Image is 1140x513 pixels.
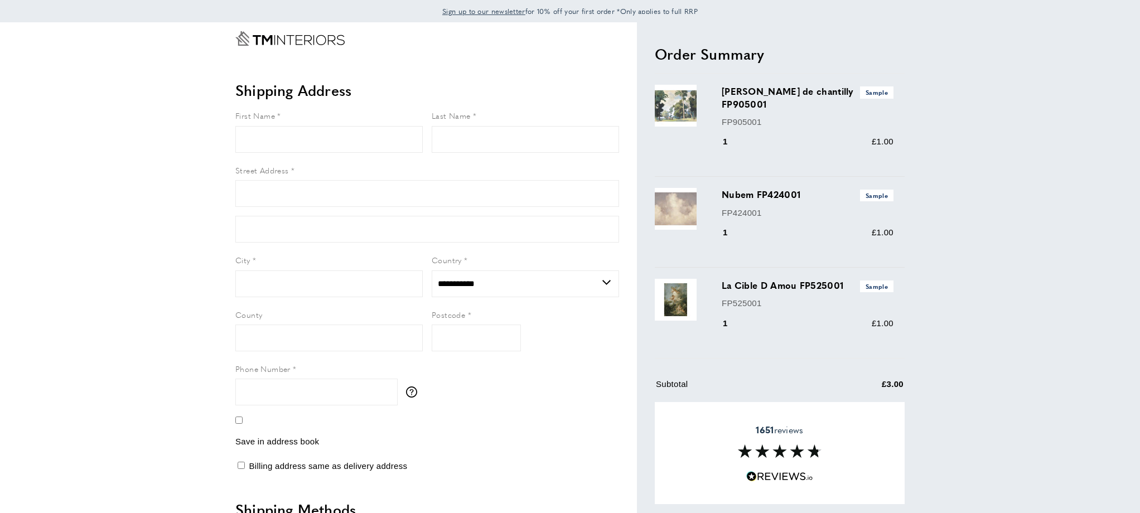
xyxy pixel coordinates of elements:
img: Reviews.io 5 stars [746,471,813,482]
button: More information [406,386,423,398]
span: Sample [860,190,893,201]
div: 1 [722,226,743,239]
span: Billing address same as delivery address [249,461,407,471]
span: Save in address book [235,437,319,446]
h3: Nubem FP424001 [722,188,893,201]
a: Sign up to our newsletter [442,6,525,17]
p: FP525001 [722,297,893,310]
span: Sample [860,280,893,292]
img: La foret de chantilly FP905001 [655,85,697,127]
a: Go to Home page [235,31,345,46]
strong: 1651 [756,423,774,435]
span: £1.00 [872,318,893,328]
span: £1.00 [872,137,893,146]
div: 1 [722,135,743,148]
td: £3.00 [827,378,904,399]
span: Sample [860,86,893,98]
td: Subtotal [656,378,825,399]
span: City [235,254,250,265]
h2: Shipping Address [235,80,619,100]
span: reviews [756,424,803,435]
h3: La Cible D Amou FP525001 [722,279,893,292]
input: Billing address same as delivery address [238,462,245,469]
img: La Cible D Amou FP525001 [655,279,697,321]
h3: [PERSON_NAME] de chantilly FP905001 [722,85,893,110]
span: Last Name [432,110,471,121]
span: First Name [235,110,275,121]
span: Phone Number [235,363,291,374]
h2: Order Summary [655,44,905,64]
span: County [235,309,262,320]
span: Sign up to our newsletter [442,6,525,16]
p: FP424001 [722,206,893,220]
img: Nubem FP424001 [655,188,697,230]
span: Street Address [235,164,289,176]
img: Reviews section [738,444,822,458]
span: for 10% off your first order *Only applies to full RRP [442,6,698,16]
span: Country [432,254,462,265]
p: FP905001 [722,115,893,129]
div: 1 [722,317,743,330]
span: £1.00 [872,228,893,237]
span: Postcode [432,309,465,320]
